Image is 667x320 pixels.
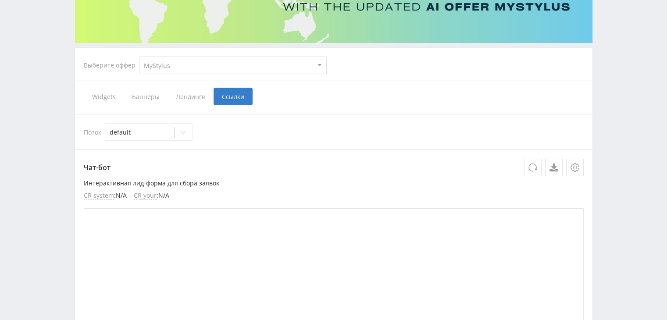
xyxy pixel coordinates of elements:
[84,192,127,199] li: : N/A
[134,192,169,199] li: : N/A
[84,180,584,187] p: Интерактивная лид-форма для сбора заявок
[545,159,563,176] a: Скачать
[84,62,139,69] div: Выберите оффер
[124,88,168,105] span: Баннеры
[524,159,542,176] button: Обновить
[84,123,584,141] div: Поток
[168,88,214,105] span: Лендинги
[84,192,114,199] span: CR system
[566,159,584,176] button: Настройки
[134,192,157,199] span: CR your
[84,88,124,105] span: Widgets
[84,159,584,176] p: Чат-бот
[214,88,253,105] span: Ссылки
